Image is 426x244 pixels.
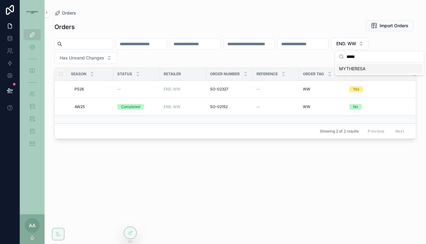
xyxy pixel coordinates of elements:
a: END. WW [164,87,203,92]
span: END. WW [336,41,356,47]
button: Select Button [54,52,117,64]
span: Has Unsend Changes [60,55,104,61]
div: Completed [121,104,140,110]
a: END. WW [164,104,180,109]
span: Order Tag [303,72,324,76]
a: No [349,104,416,110]
span: -- [256,87,260,92]
a: PS26 [75,87,110,92]
span: PS26 [75,87,84,92]
span: -- [256,104,260,109]
span: WW [303,87,310,92]
button: Select Button [331,38,369,50]
span: SO-02327 [210,87,228,92]
button: Import Orders [366,20,414,31]
span: Status [117,72,132,76]
a: Orders [54,10,76,16]
span: AA [29,222,36,229]
span: Season [71,72,86,76]
div: Suggestions [335,63,424,75]
h1: Orders [54,23,75,31]
a: SO-02152 [210,104,249,109]
a: SO-02327 [210,87,249,92]
span: Showing 2 of 2 results [320,129,359,134]
a: END. WW [164,104,203,109]
a: -- [117,87,156,92]
div: scrollable content [20,25,45,157]
span: Orders [62,10,76,16]
a: -- [256,104,295,109]
span: -- [117,87,121,92]
span: WW [303,104,310,109]
span: Retailer [164,72,181,76]
a: Yes [349,86,416,92]
a: -- [256,87,295,92]
a: WW [303,104,342,109]
span: MYTHERESA [339,66,366,72]
div: Yes [353,86,359,92]
a: WW [303,87,342,92]
a: Completed [117,104,156,110]
span: AW25 [75,104,85,109]
a: AW25 [75,104,110,109]
img: App logo [24,11,41,14]
span: Import Orders [380,23,408,29]
span: Reference [256,72,278,76]
span: Order Number [210,72,240,76]
span: SO-02152 [210,104,228,109]
div: No [353,104,358,110]
a: END. WW [164,87,180,92]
